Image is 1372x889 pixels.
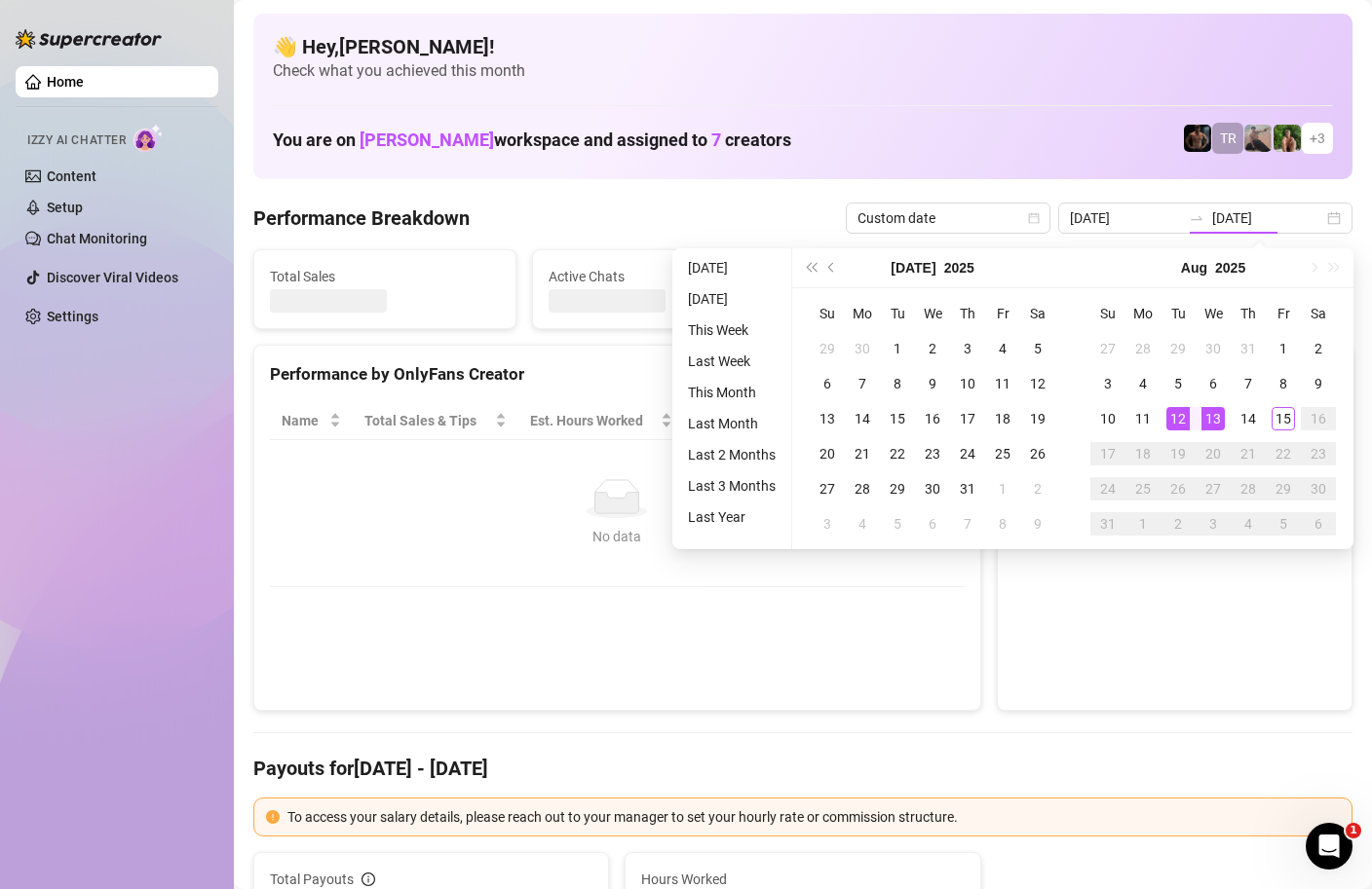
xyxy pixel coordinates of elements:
span: Messages Sent [827,266,1057,287]
a: Setup [47,200,83,215]
th: Chat Conversion [810,402,965,440]
span: Chat Conversion [821,410,937,431]
span: Total Sales & Tips [364,410,490,431]
div: No data [289,526,945,547]
div: Est. Hours Worked [530,410,658,431]
h4: Payouts for [DATE] - [DATE] [253,755,1353,782]
th: Total Sales & Tips [353,402,517,440]
span: Izzy AI Chatter [27,131,126,150]
h4: Performance Breakdown [253,204,470,232]
span: Active Chats [549,266,779,287]
span: [PERSON_NAME] [360,130,494,150]
img: logo-BBDzfeDw.svg [16,29,162,49]
input: End date [1212,207,1323,229]
span: info-circle [362,872,375,886]
h1: You are on workspace and assigned to creators [273,130,791,151]
a: Content [47,168,96,184]
img: LC [1244,125,1272,152]
a: Home [47,74,84,90]
div: To access your salary details, please reach out to your manager to set your hourly rate or commis... [287,806,1340,828]
a: Discover Viral Videos [47,270,178,285]
span: Custom date [857,204,1039,233]
th: Sales / Hour [684,402,810,440]
span: + 3 [1310,128,1325,149]
span: 1 [1346,823,1361,838]
th: Name [270,402,353,440]
span: swap-right [1189,210,1204,226]
span: exclamation-circle [266,810,280,824]
img: Trent [1184,125,1211,152]
a: Settings [47,309,98,324]
span: 7 [711,130,721,150]
input: Start date [1070,207,1181,229]
span: calendar [1028,212,1040,224]
iframe: Intercom live chat [1306,823,1353,870]
h4: 👋 Hey, [PERSON_NAME] ! [273,33,1333,60]
span: TR [1220,128,1237,149]
span: Total Sales [270,266,500,287]
span: Sales / Hour [696,410,782,431]
img: Nathaniel [1274,125,1301,152]
div: Sales by OnlyFans Creator [1013,361,1336,388]
img: AI Chatter [133,124,164,152]
div: Performance by OnlyFans Creator [270,361,965,388]
span: to [1189,210,1204,226]
a: Chat Monitoring [47,231,147,246]
span: Name [282,410,325,431]
span: Check what you achieved this month [273,60,1333,82]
